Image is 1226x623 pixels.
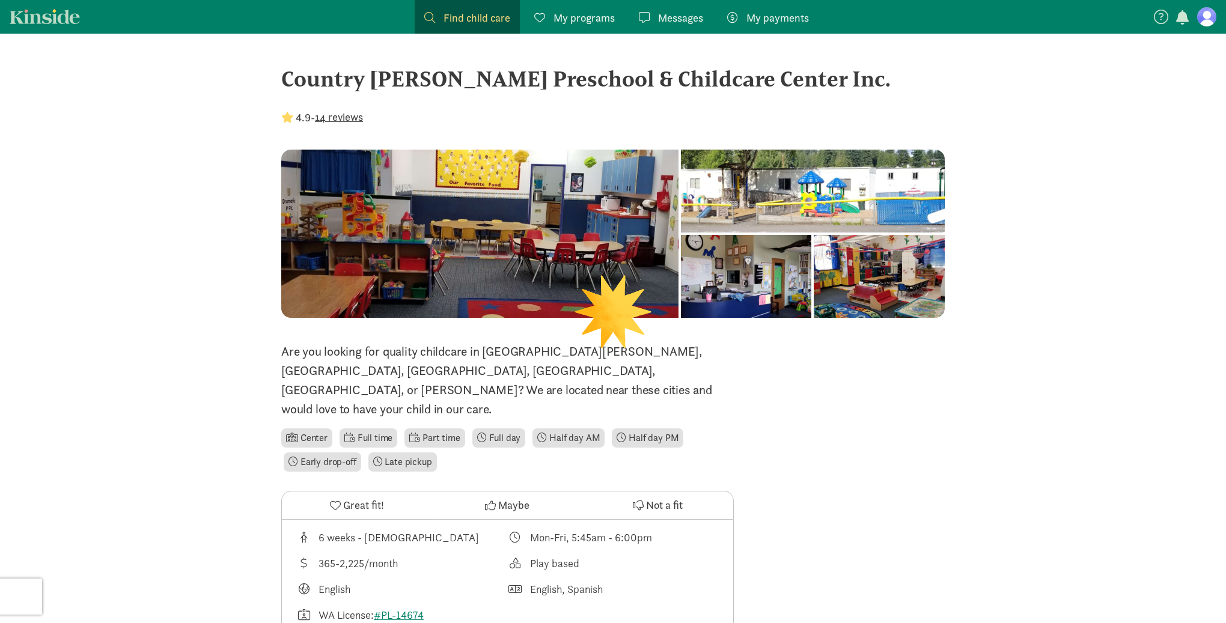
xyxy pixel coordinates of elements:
div: Average tuition for this program [296,555,508,571]
span: Great fit! [343,497,384,513]
div: Age range for children that this provider cares for [296,529,508,546]
span: Maybe [498,497,529,513]
div: 6 weeks - [DEMOGRAPHIC_DATA] [319,529,479,546]
li: Early drop-off [284,452,361,472]
button: 14 reviews [315,109,363,125]
div: Class schedule [508,529,719,546]
span: My programs [554,10,615,26]
div: Mon-Fri, 5:45am - 6:00pm [530,529,652,546]
div: This provider's education philosophy [508,555,719,571]
a: Kinside [10,9,80,24]
a: #PL-14674 [374,608,424,622]
button: Great fit! [282,491,432,519]
li: Half day PM [612,428,683,448]
p: Are you looking for quality childcare in [GEOGRAPHIC_DATA][PERSON_NAME], [GEOGRAPHIC_DATA], [GEOG... [281,342,734,419]
button: Not a fit [583,491,733,519]
div: - [281,109,363,126]
span: My payments [746,10,809,26]
strong: 4.9 [296,111,311,124]
li: Center [281,428,332,448]
div: English, Spanish [530,581,603,597]
span: Not a fit [646,497,683,513]
div: Languages spoken [508,581,719,597]
div: Languages taught [296,581,508,597]
span: Messages [658,10,703,26]
button: Maybe [432,491,582,519]
li: Full time [340,428,397,448]
div: Play based [530,555,579,571]
div: English [319,581,350,597]
div: 365-2,225/month [319,555,398,571]
span: Find child care [444,10,510,26]
li: Late pickup [368,452,437,472]
li: Full day [472,428,526,448]
div: Country [PERSON_NAME] Preschool & Childcare Center Inc. [281,62,945,95]
li: Half day AM [532,428,605,448]
li: Part time [404,428,465,448]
